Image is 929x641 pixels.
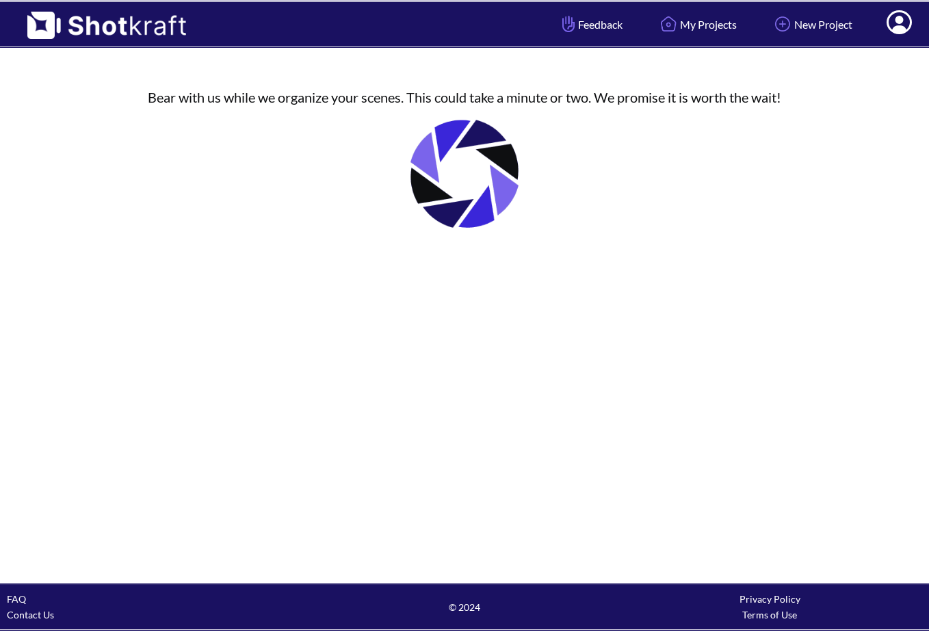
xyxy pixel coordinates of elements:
[617,607,922,623] div: Terms of Use
[559,12,578,36] img: Hand Icon
[761,6,863,42] a: New Project
[396,105,533,242] img: Loading..
[312,599,617,615] span: © 2024
[617,591,922,607] div: Privacy Policy
[559,16,623,32] span: Feedback
[657,12,680,36] img: Home Icon
[646,6,747,42] a: My Projects
[7,609,54,620] a: Contact Us
[7,593,26,605] a: FAQ
[771,12,794,36] img: Add Icon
